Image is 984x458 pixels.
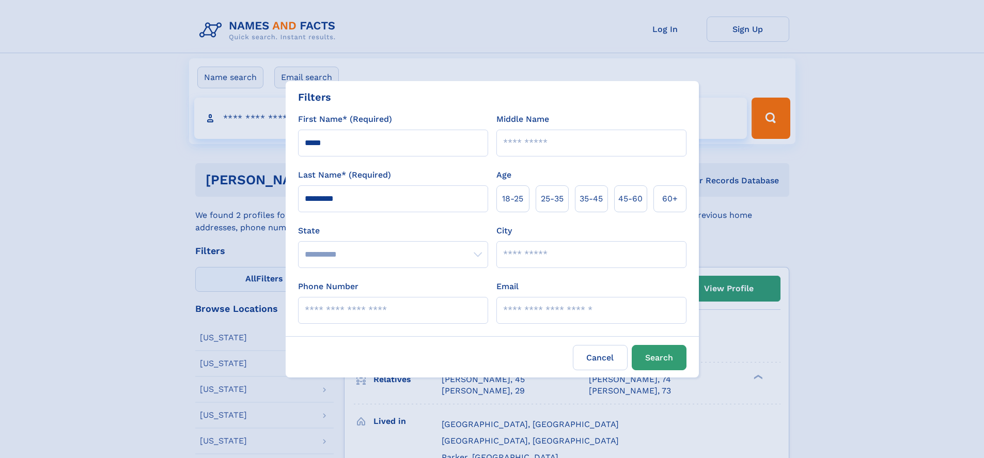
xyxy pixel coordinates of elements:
[632,345,686,370] button: Search
[573,345,628,370] label: Cancel
[298,169,391,181] label: Last Name* (Required)
[298,89,331,105] div: Filters
[662,193,678,205] span: 60+
[298,113,392,125] label: First Name* (Required)
[496,113,549,125] label: Middle Name
[541,193,564,205] span: 25‑35
[618,193,643,205] span: 45‑60
[496,280,519,293] label: Email
[496,169,511,181] label: Age
[502,193,523,205] span: 18‑25
[496,225,512,237] label: City
[298,280,358,293] label: Phone Number
[580,193,603,205] span: 35‑45
[298,225,488,237] label: State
